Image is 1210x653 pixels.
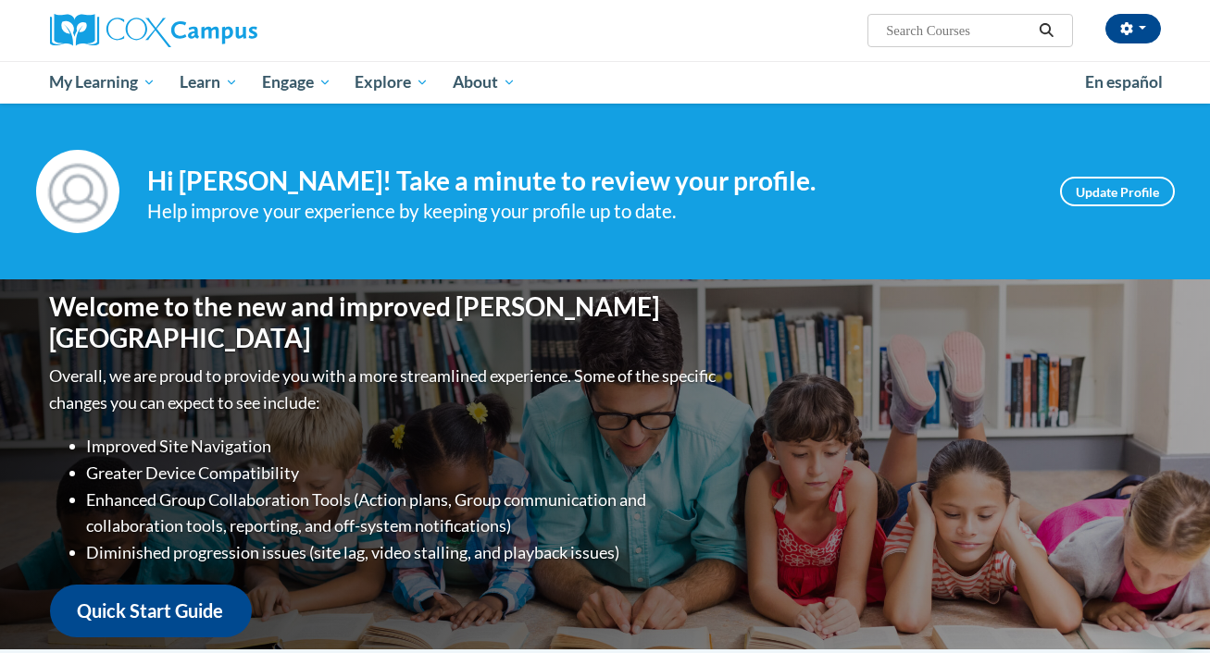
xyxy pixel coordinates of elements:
a: En español [1073,63,1175,102]
li: Improved Site Navigation [87,433,721,460]
input: Search Courses [884,19,1032,42]
a: Learn [168,61,250,104]
a: Cox Campus [50,14,402,47]
h1: Welcome to the new and improved [PERSON_NAME][GEOGRAPHIC_DATA] [50,291,721,353]
span: About [453,71,516,93]
button: Account Settings [1105,14,1161,43]
a: Update Profile [1060,177,1175,206]
img: Profile Image [36,150,119,233]
a: Explore [343,61,441,104]
img: Cox Campus [50,14,257,47]
a: Quick Start Guide [50,585,252,637]
span: Explore [355,71,429,93]
div: Help improve your experience by keeping your profile up to date. [147,196,1032,227]
a: My Learning [38,61,168,104]
a: About [441,61,528,104]
li: Greater Device Compatibility [87,460,721,487]
li: Enhanced Group Collaboration Tools (Action plans, Group communication and collaboration tools, re... [87,487,721,540]
span: Learn [180,71,238,93]
div: Main menu [22,61,1189,104]
h4: Hi [PERSON_NAME]! Take a minute to review your profile. [147,166,1032,197]
p: Overall, we are proud to provide you with a more streamlined experience. Some of the specific cha... [50,363,721,416]
span: My Learning [49,71,156,93]
li: Diminished progression issues (site lag, video stalling, and playback issues) [87,539,721,566]
iframe: Button to launch messaging window [1136,579,1195,638]
span: Engage [262,71,331,93]
span: En español [1085,72,1163,92]
a: Engage [250,61,343,104]
button: Search [1032,19,1060,42]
